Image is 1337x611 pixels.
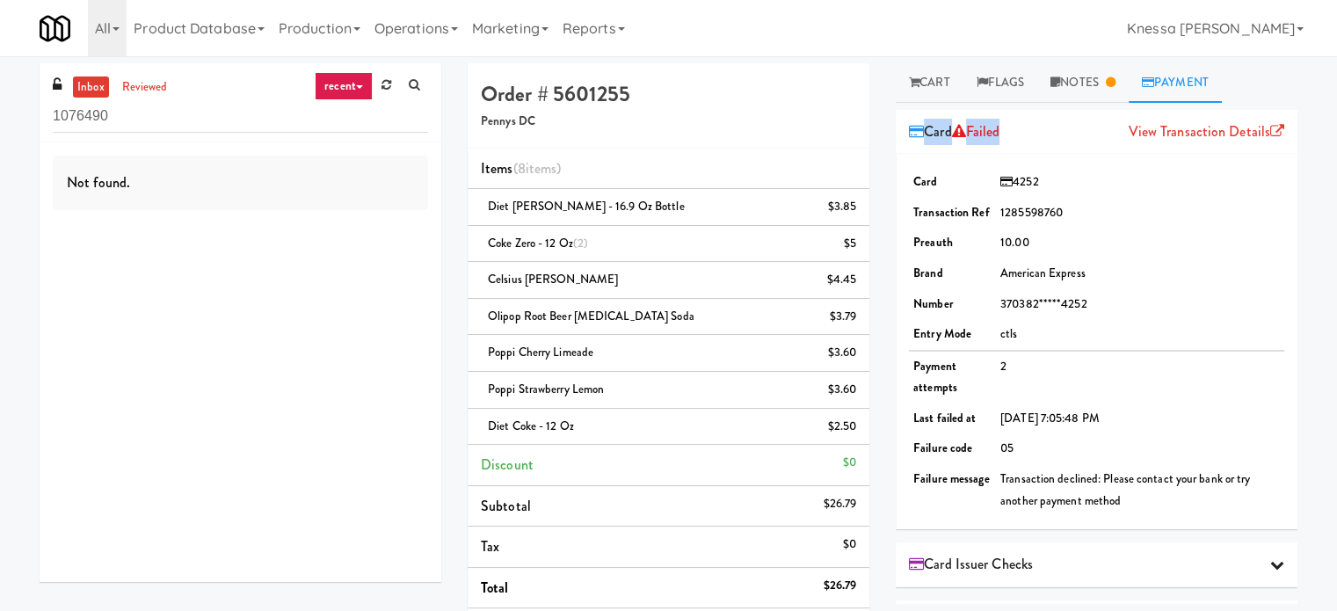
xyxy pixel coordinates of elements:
[909,289,996,320] td: Number
[73,76,109,98] a: inbox
[118,76,172,98] a: reviewed
[896,542,1297,587] div: Card Issuer Checks
[996,258,1284,289] td: American Express
[481,578,509,598] span: Total
[996,464,1284,516] td: Transaction declined: Please contact your bank or try another payment method
[40,13,70,44] img: Micromart
[828,379,857,401] div: $3.60
[481,158,561,178] span: Items
[1128,121,1284,142] a: View Transaction Details
[909,404,996,434] td: Last failed at
[53,100,428,133] input: Search vision orders
[909,167,996,198] td: Card
[513,158,562,178] span: (8 )
[1000,173,1039,190] span: 4252
[843,452,856,474] div: $0
[909,433,996,464] td: Failure code
[844,233,856,255] div: $5
[909,319,996,351] td: Entry Mode
[67,172,130,193] span: Not found.
[828,416,857,438] div: $2.50
[823,493,856,515] div: $26.79
[828,196,857,218] div: $3.85
[896,63,963,103] a: Cart
[996,198,1284,229] td: 1285598760
[488,308,694,324] span: Olipop Root Beer [MEDICAL_DATA] Soda
[909,464,996,516] td: Failure message
[481,496,531,516] span: Subtotal
[481,455,534,475] span: Discount
[996,433,1284,464] td: 05
[828,342,857,364] div: $3.60
[996,319,1284,351] td: ctls
[488,418,574,434] span: Diet Coke - 12 oz
[573,235,588,251] span: (2)
[843,534,856,556] div: $0
[996,404,1284,434] td: [DATE] 7:05:48 PM
[526,158,557,178] ng-pluralize: items
[1037,63,1129,103] a: Notes
[481,83,856,105] h4: Order # 5601255
[315,72,373,100] a: recent
[963,63,1038,103] a: Flags
[952,121,1000,142] span: Failed
[909,228,996,258] td: Preauth
[996,351,1284,404] td: 2
[909,551,1033,578] span: Card Issuer Checks
[488,344,593,360] span: Poppi Cherry Limeade
[488,198,685,215] span: Diet [PERSON_NAME] - 16.9 oz Bottle
[488,271,618,287] span: Celsius [PERSON_NAME]
[909,119,999,145] span: Card
[481,115,856,128] h5: Pennys DC
[909,351,996,404] td: Payment attempts
[830,306,857,328] div: $3.79
[488,381,604,397] span: Poppi Strawberry Lemon
[488,235,588,251] span: Coke Zero - 12 oz
[823,575,856,597] div: $26.79
[996,228,1284,258] td: 10.00
[909,258,996,289] td: Brand
[1129,63,1222,103] a: Payment
[827,269,857,291] div: $4.45
[481,536,499,556] span: Tax
[909,198,996,229] td: Transaction Ref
